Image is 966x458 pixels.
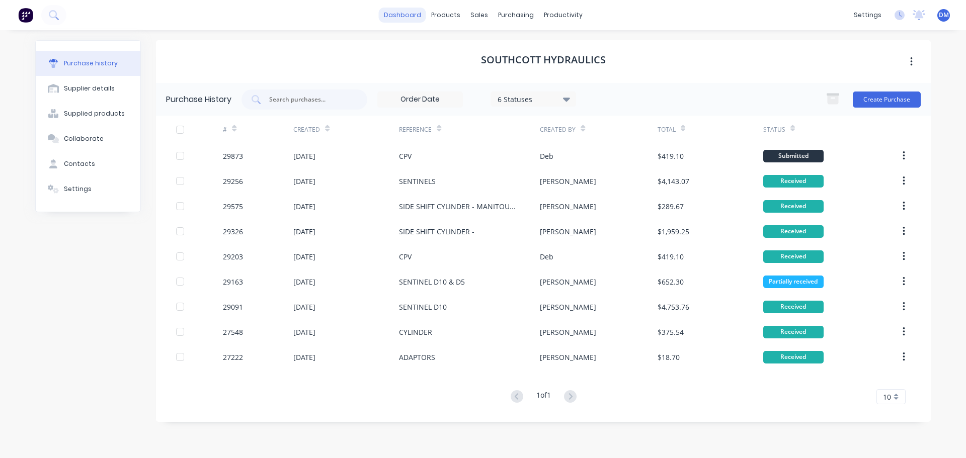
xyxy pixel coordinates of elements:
div: [DATE] [293,201,315,212]
div: Purchase History [166,94,231,106]
div: Total [658,125,676,134]
div: Submitted [763,150,824,162]
div: [PERSON_NAME] [540,327,596,337]
div: 6 Statuses [498,94,570,104]
a: dashboard [379,8,426,23]
div: productivity [539,8,588,23]
button: Supplied products [36,101,140,126]
div: $375.54 [658,327,684,337]
div: [PERSON_NAME] [540,277,596,287]
img: Factory [18,8,33,23]
div: SENTINEL D10 & D5 [399,277,465,287]
span: DM [939,11,949,20]
button: Collaborate [36,126,140,151]
input: Search purchases... [268,95,352,105]
div: [PERSON_NAME] [540,201,596,212]
div: Settings [64,185,92,194]
div: Created [293,125,320,134]
div: [DATE] [293,151,315,161]
div: 29575 [223,201,243,212]
div: Supplier details [64,84,115,93]
div: Received [763,301,824,313]
div: 29091 [223,302,243,312]
div: [PERSON_NAME] [540,226,596,237]
button: Create Purchase [853,91,921,108]
div: 29326 [223,226,243,237]
div: purchasing [493,8,539,23]
div: settings [849,8,887,23]
div: Created By [540,125,576,134]
div: [PERSON_NAME] [540,176,596,187]
div: $419.10 [658,251,684,262]
div: $1,959.25 [658,226,689,237]
div: Received [763,326,824,338]
span: 10 [883,392,891,402]
div: $4,143.07 [658,176,689,187]
div: $419.10 [658,151,684,161]
div: Reference [399,125,432,134]
div: ADAPTORS [399,352,435,362]
div: SENTINELS [399,176,436,187]
div: Received [763,351,824,363]
div: 29163 [223,277,243,287]
div: SIDE SHIFT CYLINDER - [399,226,474,237]
div: sales [465,8,493,23]
div: products [426,8,465,23]
div: Deb [540,151,553,161]
div: Partially received [763,276,824,288]
div: # [223,125,227,134]
div: $652.30 [658,277,684,287]
div: SIDE SHIFT CYLINDER - MANITOUR MT-625X AMBER FURY [399,201,520,212]
div: $4,753.76 [658,302,689,312]
div: [DATE] [293,226,315,237]
div: Status [763,125,785,134]
div: Received [763,250,824,263]
div: CPV [399,251,412,262]
button: Settings [36,176,140,202]
div: Received [763,175,824,188]
div: 27548 [223,327,243,337]
div: 1 of 1 [536,390,551,404]
div: $18.70 [658,352,680,362]
div: Received [763,200,824,213]
div: Collaborate [64,134,104,143]
div: Contacts [64,159,95,168]
div: CYLINDER [399,327,432,337]
div: Purchase history [64,59,118,68]
div: [DATE] [293,327,315,337]
div: 29203 [223,251,243,262]
div: [DATE] [293,277,315,287]
button: Purchase history [36,51,140,76]
div: $289.67 [658,201,684,212]
div: [DATE] [293,302,315,312]
div: [DATE] [293,251,315,262]
div: Received [763,225,824,238]
button: Supplier details [36,76,140,101]
button: Contacts [36,151,140,176]
div: [PERSON_NAME] [540,302,596,312]
input: Order Date [378,92,462,107]
div: 27222 [223,352,243,362]
div: [PERSON_NAME] [540,352,596,362]
div: Deb [540,251,553,262]
div: [DATE] [293,352,315,362]
div: 29873 [223,151,243,161]
h1: SOUTHCOTT HYDRAULICS [481,54,606,66]
div: Supplied products [64,109,125,118]
div: SENTINEL D10 [399,302,447,312]
div: [DATE] [293,176,315,187]
div: 29256 [223,176,243,187]
div: CPV [399,151,412,161]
